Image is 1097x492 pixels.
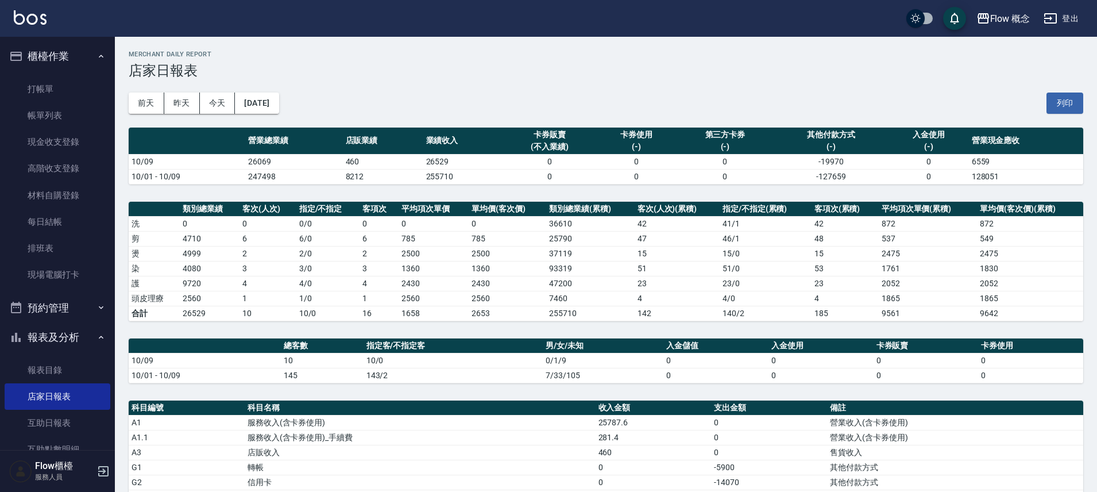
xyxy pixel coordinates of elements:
td: 2052 [977,276,1083,291]
h3: 店家日報表 [129,63,1083,79]
td: 142 [635,306,720,321]
td: 0/1/9 [543,353,663,368]
th: 平均項次單價(累積) [879,202,978,217]
td: 0 [180,216,240,231]
td: 10/01 - 10/09 [129,368,281,383]
th: 入金儲值 [663,339,768,353]
td: 2560 [399,291,469,306]
td: 25787.6 [596,415,712,430]
th: 類別總業績 [180,202,240,217]
h2: Merchant Daily Report [129,51,1083,58]
td: 0 [360,216,399,231]
td: 15 [812,246,879,261]
td: 25790 [546,231,634,246]
button: 昨天 [164,93,200,114]
td: 51 / 0 [720,261,812,276]
th: 指定/不指定 [296,202,360,217]
td: 26529 [180,306,240,321]
td: 140/2 [720,306,812,321]
a: 每日結帳 [5,209,110,235]
td: 0 [504,169,596,184]
td: 1360 [399,261,469,276]
td: 47 [635,231,720,246]
td: 0 [711,445,827,460]
div: (-) [777,141,885,153]
td: 1830 [977,261,1083,276]
td: 10 [281,353,364,368]
td: 4999 [180,246,240,261]
td: 服務收入(含卡券使用) [245,415,596,430]
td: 1865 [879,291,978,306]
td: 23 / 0 [720,276,812,291]
div: 第三方卡券 [679,129,771,141]
td: 6559 [969,154,1083,169]
td: 255710 [423,169,504,184]
button: 登出 [1039,8,1083,29]
img: Person [9,460,32,483]
td: 10/0 [364,353,543,368]
th: 科目名稱 [245,401,596,416]
td: 營業收入(含卡券使用) [827,430,1083,445]
td: 16 [360,306,399,321]
td: 售貨收入 [827,445,1083,460]
td: 460 [596,445,712,460]
td: 其他付款方式 [827,475,1083,490]
td: 41 / 1 [720,216,812,231]
th: 指定客/不指定客 [364,339,543,353]
td: 1658 [399,306,469,321]
td: 23 [635,276,720,291]
td: 2 [360,246,399,261]
td: 剪 [129,231,180,246]
td: 3 / 0 [296,261,360,276]
td: 染 [129,261,180,276]
td: 93319 [546,261,634,276]
td: 店販收入 [245,445,596,460]
td: 4 / 0 [720,291,812,306]
td: 9642 [977,306,1083,321]
button: Flow 概念 [972,7,1035,30]
a: 現場電腦打卡 [5,262,110,288]
td: 0 [768,368,874,383]
td: 48 [812,231,879,246]
td: -14070 [711,475,827,490]
a: 材料自購登錄 [5,182,110,209]
td: 護 [129,276,180,291]
td: 785 [399,231,469,246]
td: 服務收入(含卡券使用)_手續費 [245,430,596,445]
a: 互助日報表 [5,410,110,436]
td: 營業收入(含卡券使用) [827,415,1083,430]
td: 2500 [399,246,469,261]
table: a dense table [129,128,1083,184]
div: 卡券使用 [599,129,674,141]
td: 47200 [546,276,634,291]
td: 0 [711,415,827,430]
button: save [943,7,966,30]
td: 4 [240,276,296,291]
td: 4 [635,291,720,306]
td: 26529 [423,154,504,169]
th: 科目編號 [129,401,245,416]
th: 客次(人次) [240,202,296,217]
div: (-) [599,141,674,153]
td: 0 [663,368,768,383]
div: 入金使用 [891,129,966,141]
td: 其他付款方式 [827,460,1083,475]
td: 7460 [546,291,634,306]
td: 9561 [879,306,978,321]
button: 今天 [200,93,235,114]
td: 0 [469,216,546,231]
td: 872 [879,216,978,231]
td: 頭皮理療 [129,291,180,306]
td: 37119 [546,246,634,261]
th: 類別總業績(累積) [546,202,634,217]
td: 460 [343,154,423,169]
a: 店家日報表 [5,383,110,410]
td: 0 [596,475,712,490]
td: 0 [596,154,677,169]
td: 6 [240,231,296,246]
table: a dense table [129,202,1083,321]
td: 51 [635,261,720,276]
h5: Flow櫃檯 [35,460,94,472]
td: 4080 [180,261,240,276]
td: 9720 [180,276,240,291]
